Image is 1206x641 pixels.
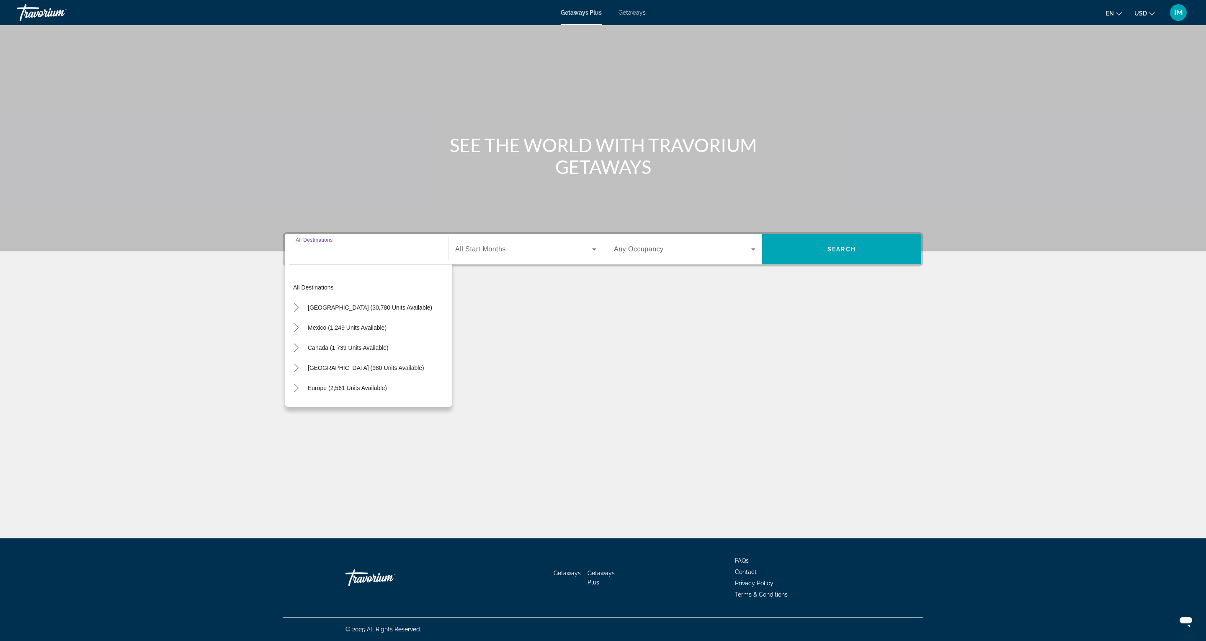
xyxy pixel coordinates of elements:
button: [GEOGRAPHIC_DATA] (30,780 units available) [304,300,436,315]
button: Toggle Canada (1,739 units available) [289,341,304,355]
button: Toggle Mexico (1,249 units available) [289,320,304,335]
span: USD [1134,10,1147,17]
button: Toggle Europe (2,561 units available) [289,381,304,395]
span: Any Occupancy [614,246,664,253]
div: Search widget [285,234,921,264]
span: Canada (1,739 units available) [308,344,389,351]
button: Toggle Caribbean & Atlantic Islands (980 units available) [289,361,304,375]
a: Privacy Policy [735,580,773,587]
a: Travorium [17,2,100,23]
a: FAQs [735,557,749,564]
span: Mexico (1,249 units available) [308,324,387,331]
a: Getaways Plus [561,9,602,16]
button: Europe (2,561 units available) [304,380,391,395]
button: Toggle United States (30,780 units available) [289,300,304,315]
h1: SEE THE WORLD WITH TRAVORIUM GETAWAYS [446,134,760,178]
span: Europe (2,561 units available) [308,385,387,391]
span: [GEOGRAPHIC_DATA] (30,780 units available) [308,304,432,311]
button: [GEOGRAPHIC_DATA] (980 units available) [304,360,428,375]
button: Change language [1106,7,1122,19]
button: Change currency [1134,7,1155,19]
button: User Menu [1167,4,1189,21]
a: Contact [735,569,757,575]
a: Terms & Conditions [735,591,788,598]
span: [GEOGRAPHIC_DATA] (980 units available) [308,364,424,371]
button: Toggle Australia (208 units available) [289,401,304,416]
iframe: Кнопка для запуску вікна повідомлень [1172,607,1199,634]
span: All Start Months [455,246,506,253]
button: Canada (1,739 units available) [304,340,393,355]
a: Getaways Plus [588,570,615,586]
span: All Destinations [296,237,333,243]
span: en [1106,10,1114,17]
span: Search [827,246,856,253]
span: All destinations [293,284,334,291]
button: Australia (208 units available) [304,401,390,416]
a: Getaways [618,9,646,16]
a: Travorium [345,565,429,590]
span: IM [1174,8,1183,17]
a: Getaways [554,570,581,576]
button: Mexico (1,249 units available) [304,320,391,335]
button: All destinations [289,280,452,295]
button: Search [762,234,921,264]
span: © 2025 All Rights Reserved. [345,626,421,633]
